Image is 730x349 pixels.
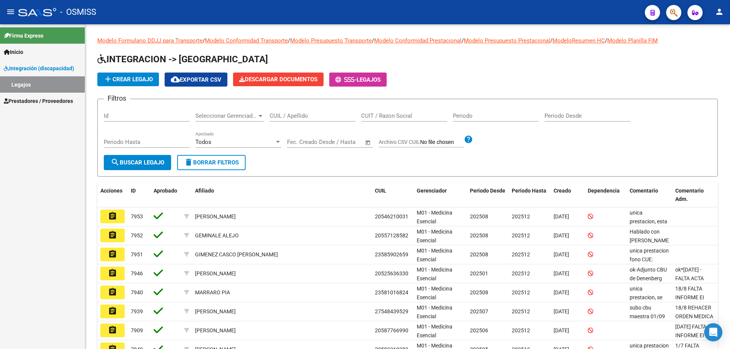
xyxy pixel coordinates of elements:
span: INTEGRACION -> [GEOGRAPHIC_DATA] [97,54,268,65]
span: Gerenciador [417,188,447,194]
div: GIMENEZ CASCO [PERSON_NAME] [195,250,278,259]
button: Buscar Legajo [104,155,171,170]
div: [PERSON_NAME] [195,212,236,221]
a: Modelo Planilla FIM [607,37,658,44]
span: M01 - Medicina Esencial [417,267,452,281]
span: 20587766990 [375,327,408,333]
mat-icon: menu [6,7,15,16]
span: 202508 [470,251,488,257]
span: unica prestacion fono CUE: 820260200 [630,248,669,271]
mat-icon: cloud_download [171,75,180,84]
a: ModeloResumen HC [552,37,605,44]
datatable-header-cell: Afiliado [192,183,372,208]
span: M01 - Medicina Esencial [417,229,452,243]
span: [DATE] [554,327,569,333]
span: Archivo CSV CUIL [379,139,420,145]
span: 23581016824 [375,289,408,295]
div: [PERSON_NAME] [195,307,236,316]
span: 202512 [512,213,530,220]
span: M01 - Medicina Esencial [417,286,452,300]
span: M01 - Medicina Esencial [417,305,452,319]
span: 202501 [470,270,488,276]
div: [PERSON_NAME] [195,269,236,278]
a: Modelo Presupuesto Transporte [290,37,372,44]
mat-icon: person [715,7,724,16]
datatable-header-cell: Periodo Hasta [509,183,551,208]
span: unica prestacion, esta el CAR + CUE [630,210,667,233]
span: Dependencia [588,188,620,194]
span: 7939 [131,308,143,314]
div: Open Intercom Messenger [704,323,722,341]
input: Archivo CSV CUIL [420,139,464,146]
mat-icon: assignment [108,250,117,259]
span: ID [131,188,136,194]
datatable-header-cell: Creado [551,183,585,208]
span: CUIL [375,188,386,194]
span: Afiliado [195,188,214,194]
mat-icon: assignment [108,212,117,221]
span: [DATE] [554,213,569,220]
mat-icon: assignment [108,287,117,297]
span: Descargar Documentos [239,76,317,83]
span: Periodo Desde [470,188,505,194]
datatable-header-cell: Dependencia [585,183,627,208]
a: Modelo Conformidad Transporte [205,37,288,44]
span: 202512 [512,270,530,276]
mat-icon: assignment [108,268,117,278]
span: 202512 [512,327,530,333]
span: 202508 [470,232,488,238]
span: M01 - Medicina Esencial [417,324,452,338]
span: Crear Legajo [103,76,153,83]
mat-icon: assignment [108,325,117,335]
mat-icon: assignment [108,231,117,240]
span: M01 - Medicina Esencial [417,248,452,262]
span: Todos [195,139,211,145]
datatable-header-cell: ID [128,183,151,208]
span: unica prestacion, se adjunta car + cue [630,286,662,317]
span: Creado [554,188,571,194]
span: Buscar Legajo [111,159,164,166]
span: 20546210031 [375,213,408,220]
div: [PERSON_NAME] [195,326,236,335]
span: 202507 [470,308,488,314]
datatable-header-cell: Aprobado [151,183,181,208]
span: 7909 [131,327,143,333]
button: Descargar Documentos [233,73,324,86]
datatable-header-cell: Comentario [627,183,672,208]
a: Modelo Formulario DDJJ para Transporte [97,37,203,44]
span: Periodo Hasta [512,188,546,194]
span: Aprobado [154,188,177,194]
span: 20525636330 [375,270,408,276]
span: - [335,76,357,83]
button: Exportar CSV [165,73,227,87]
span: Firma Express [4,32,43,40]
mat-icon: help [464,135,473,144]
span: [DATE] [554,270,569,276]
span: Exportar CSV [171,76,221,83]
span: 202512 [512,308,530,314]
span: - OSMISS [60,4,96,21]
input: Fecha inicio [287,139,318,145]
span: ok-Adjunto CBU de Denenberg (transportista) + doc del transporte pendiente ok-Adjunto AC ACUERDO ... [630,267,669,333]
span: [DATE] [554,289,569,295]
mat-icon: assignment [108,306,117,316]
button: Open calendar [364,138,373,147]
span: 7940 [131,289,143,295]
input: Fecha fin [325,139,362,145]
span: Comentario Adm. [675,188,704,202]
h3: Filtros [104,93,130,104]
span: [DATE] [554,308,569,314]
datatable-header-cell: Periodo Desde [467,183,509,208]
datatable-header-cell: CUIL [372,183,414,208]
button: -Legajos [329,73,387,87]
div: GEMINALE ALEJO [195,231,239,240]
span: M01 - Medicina Esencial [417,210,452,224]
span: 202512 [512,232,530,238]
span: Acciones [100,188,122,194]
span: 202506 [470,327,488,333]
mat-icon: search [111,158,120,167]
div: MARRARO PIA [195,288,230,297]
span: 202508 [470,213,488,220]
button: Borrar Filtros [177,155,246,170]
span: Legajos [357,76,381,83]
